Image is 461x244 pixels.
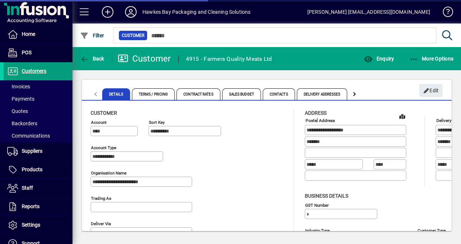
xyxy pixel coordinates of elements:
mat-label: Sort key [149,120,165,125]
div: Customer [118,53,171,64]
mat-label: Account [91,120,107,125]
a: Settings [4,216,72,234]
span: More Options [410,56,454,62]
span: Details [102,88,130,100]
span: Suppliers [22,148,42,154]
a: View on map [396,110,408,122]
mat-label: Organisation name [91,171,126,176]
span: Quotes [7,108,28,114]
button: Enquiry [362,52,396,65]
span: Staff [22,185,33,191]
span: Terms / Pricing [132,88,175,100]
span: Settings [22,222,40,228]
span: Business details [305,193,348,199]
button: Edit [419,84,443,97]
mat-label: Trading as [91,196,111,201]
span: Products [22,167,42,172]
span: Enquiry [364,56,394,62]
mat-label: Deliver via [91,221,111,226]
button: Back [78,52,106,65]
a: Reports [4,198,72,216]
a: Suppliers [4,142,72,160]
button: Profile [119,5,142,18]
a: Staff [4,179,72,197]
a: Quotes [4,105,72,117]
a: Knowledge Base [437,1,452,25]
a: Communications [4,130,72,142]
span: Filter [80,33,104,38]
span: Customer [122,32,144,39]
span: Home [22,31,35,37]
span: Reports [22,203,40,209]
mat-label: Industry type [305,228,330,233]
button: More Options [408,52,456,65]
button: Add [96,5,119,18]
span: Customer [91,110,117,116]
span: Payments [7,96,34,102]
span: Contract Rates [176,88,220,100]
span: Communications [7,133,50,139]
span: Delivery Addresses [297,88,348,100]
div: 4915 - Farmers Quality Meats Ltd [186,53,272,65]
a: Payments [4,93,72,105]
mat-label: GST Number [305,202,329,207]
span: Edit [423,85,439,97]
mat-label: Account Type [91,145,116,150]
span: Invoices [7,84,30,89]
mat-label: Customer type [418,228,446,233]
span: POS [22,50,32,55]
a: Home [4,25,72,43]
a: Invoices [4,80,72,93]
span: Back [80,56,104,62]
span: Customers [22,68,46,74]
button: Filter [78,29,106,42]
span: Backorders [7,121,37,126]
div: [PERSON_NAME] [EMAIL_ADDRESS][DOMAIN_NAME] [307,6,430,18]
span: Sales Budget [222,88,261,100]
a: Backorders [4,117,72,130]
app-page-header-button: Back [72,52,112,65]
span: Address [305,110,327,116]
a: Products [4,161,72,179]
a: POS [4,44,72,62]
div: Hawkes Bay Packaging and Cleaning Solutions [142,6,251,18]
span: Contacts [263,88,295,100]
